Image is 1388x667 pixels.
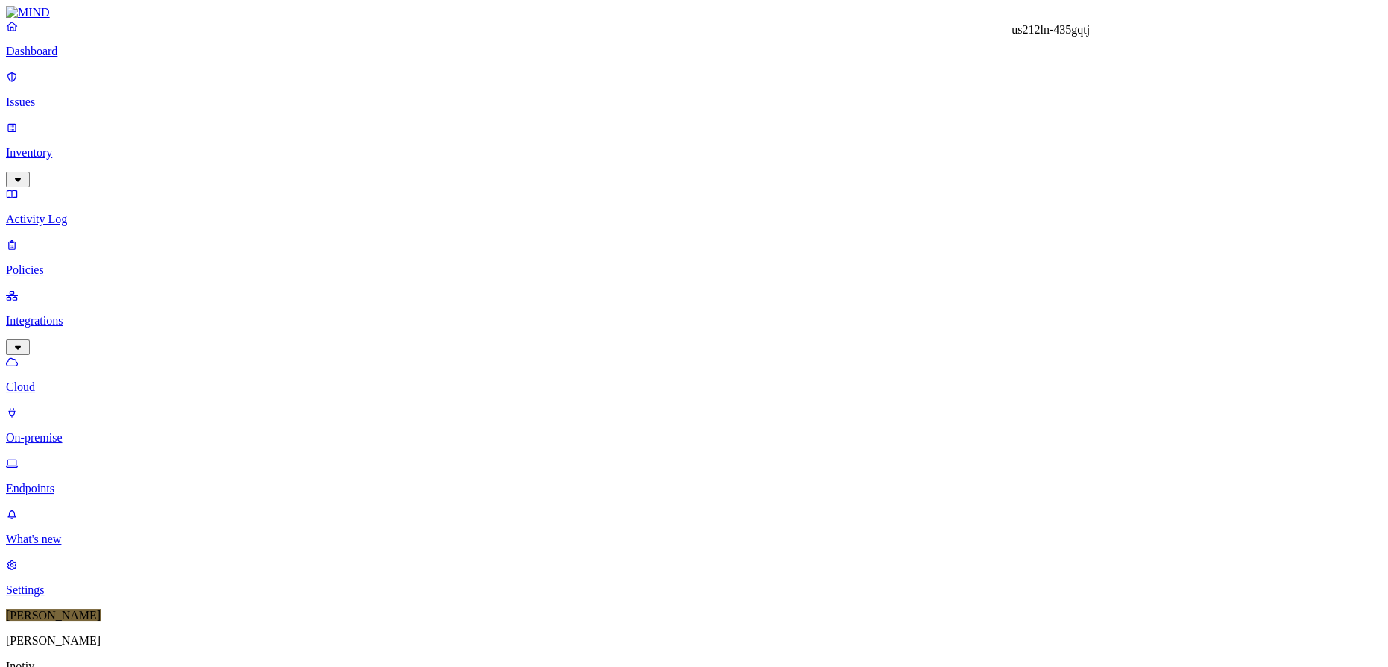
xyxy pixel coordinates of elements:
[6,146,1382,160] p: Inventory
[6,45,1382,58] p: Dashboard
[6,609,101,621] span: [PERSON_NAME]
[6,263,1382,277] p: Policies
[6,314,1382,328] p: Integrations
[6,634,1382,648] p: [PERSON_NAME]
[6,583,1382,597] p: Settings
[6,381,1382,394] p: Cloud
[6,213,1382,226] p: Activity Log
[1012,23,1090,37] div: us212ln-435gqtj
[6,95,1382,109] p: Issues
[6,431,1382,445] p: On-premise
[6,533,1382,546] p: What's new
[6,6,50,19] img: MIND
[6,482,1382,495] p: Endpoints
